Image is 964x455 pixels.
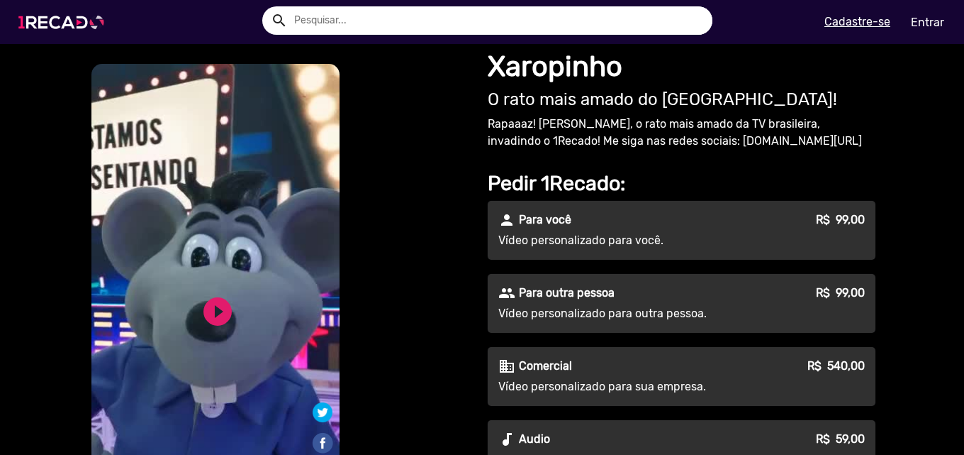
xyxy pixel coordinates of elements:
p: Para outra pessoa [519,285,615,302]
i: Share on Facebook [311,430,334,444]
p: Vídeo personalizado para você. [498,232,755,249]
p: Vídeo personalizado para sua empresa. [498,378,755,395]
mat-icon: person [498,212,515,229]
a: play_circle_filled [201,295,235,329]
mat-icon: Example home icon [271,12,288,29]
p: R$ 59,00 [816,431,865,448]
p: R$ 99,00 [816,212,865,229]
mat-icon: business [498,358,515,375]
p: R$ 99,00 [816,285,865,302]
p: Para você [519,212,571,229]
img: Compartilhe no facebook [311,432,334,454]
p: Vídeo personalizado para outra pessoa. [498,305,755,322]
button: Example home icon [266,7,291,32]
input: Pesquisar... [284,6,712,35]
mat-icon: people [498,285,515,302]
p: Comercial [519,358,572,375]
a: Entrar [902,10,953,35]
img: Compartilhe no twitter [313,402,332,422]
u: Cadastre-se [824,15,890,28]
p: Audio [519,431,550,448]
h1: Xaropinho [488,50,875,84]
h2: Pedir 1Recado: [488,171,875,196]
i: Share on Twitter [313,405,332,418]
p: R$ 540,00 [807,358,865,375]
mat-icon: audiotrack [498,431,515,448]
h2: O rato mais amado do [GEOGRAPHIC_DATA]! [488,89,875,110]
p: Rapaaaz! [PERSON_NAME], o rato mais amado da TV brasileira, invadindo o 1Recado! Me siga nas rede... [488,116,875,150]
